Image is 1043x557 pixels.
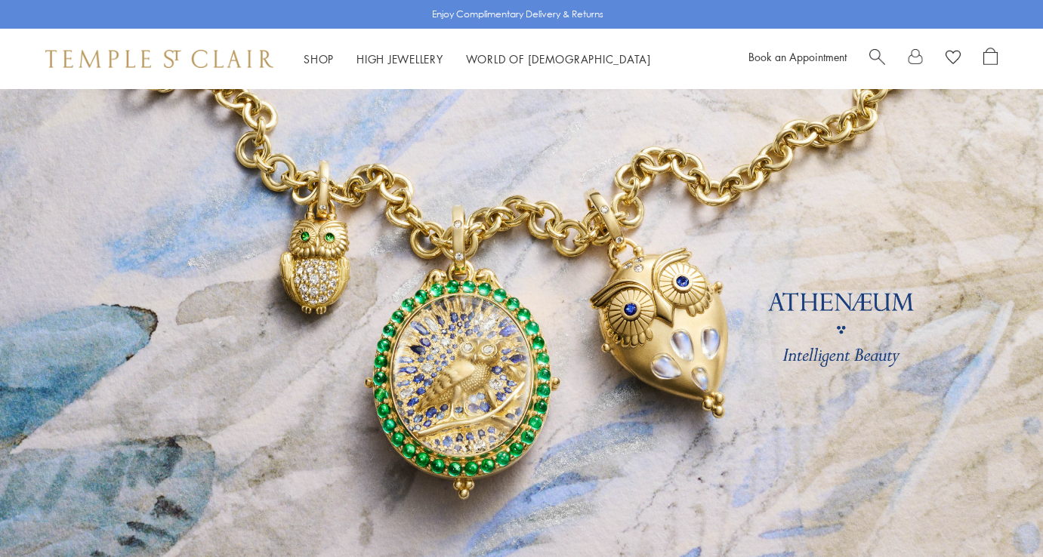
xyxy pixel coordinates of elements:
nav: Main navigation [304,50,651,69]
img: Temple St. Clair [45,50,273,68]
a: High JewelleryHigh Jewellery [356,51,443,66]
p: Enjoy Complimentary Delivery & Returns [432,7,603,22]
a: Open Shopping Bag [983,48,998,70]
a: World of [DEMOGRAPHIC_DATA]World of [DEMOGRAPHIC_DATA] [466,51,651,66]
a: View Wishlist [946,48,961,70]
a: Book an Appointment [748,49,847,64]
a: Search [869,48,885,70]
a: ShopShop [304,51,334,66]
